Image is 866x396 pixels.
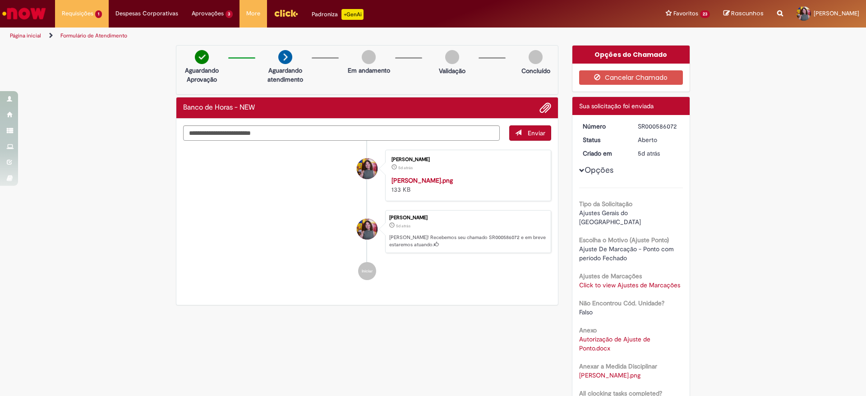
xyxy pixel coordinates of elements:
[263,66,307,84] p: Aguardando atendimento
[398,165,413,170] time: 25/09/2025 08:49:56
[579,362,657,370] b: Anexar a Medida Disciplinar
[357,219,378,239] div: Bianca Da Silva Fernandes E Silva
[392,157,542,162] div: [PERSON_NAME]
[673,9,698,18] span: Favoritos
[579,281,680,289] a: Click to view Ajustes de Marcações
[638,149,680,158] div: 25/09/2025 08:52:05
[509,125,551,141] button: Enviar
[341,9,364,20] p: +GenAi
[226,10,233,18] span: 3
[246,9,260,18] span: More
[814,9,859,17] span: [PERSON_NAME]
[357,158,378,179] div: Bianca Da Silva Fernandes E Silva
[115,9,178,18] span: Despesas Corporativas
[528,129,545,137] span: Enviar
[579,272,642,280] b: Ajustes de Marcações
[576,149,631,158] dt: Criado em
[579,326,597,334] b: Anexo
[312,9,364,20] div: Padroniza
[529,50,543,64] img: img-circle-grey.png
[183,104,255,112] h2: Banco de Horas - NEW Histórico de tíquete
[183,141,551,290] ul: Histórico de tíquete
[348,66,390,75] p: Em andamento
[439,66,465,75] p: Validação
[396,223,410,229] span: 5d atrás
[1,5,47,23] img: ServiceNow
[579,70,683,85] button: Cancelar Chamado
[638,135,680,144] div: Aberto
[392,176,453,184] a: [PERSON_NAME].png
[579,371,640,379] a: Download de Camila Marcolino Lima.png
[278,50,292,64] img: arrow-next.png
[579,299,664,307] b: Não Encontrou Cód. Unidade?
[579,308,593,316] span: Falso
[579,245,676,262] span: Ajuste De Marcação - Ponto com período Fechado
[572,46,690,64] div: Opções do Chamado
[392,176,542,194] div: 133 KB
[396,223,410,229] time: 25/09/2025 08:52:05
[95,10,102,18] span: 1
[195,50,209,64] img: check-circle-green.png
[579,200,632,208] b: Tipo da Solicitação
[274,6,298,20] img: click_logo_yellow_360x200.png
[539,102,551,114] button: Adicionar anexos
[576,135,631,144] dt: Status
[362,50,376,64] img: img-circle-grey.png
[579,335,652,352] a: Download de Autorização de Ajuste de Ponto.docx
[700,10,710,18] span: 23
[638,122,680,131] div: SR000586072
[7,28,571,44] ul: Trilhas de página
[60,32,127,39] a: Formulário de Atendimento
[638,149,660,157] span: 5d atrás
[579,102,654,110] span: Sua solicitação foi enviada
[398,165,413,170] span: 5d atrás
[183,125,500,141] textarea: Digite sua mensagem aqui...
[579,209,641,226] span: Ajustes Gerais do [GEOGRAPHIC_DATA]
[638,149,660,157] time: 25/09/2025 08:52:05
[192,9,224,18] span: Aprovações
[521,66,550,75] p: Concluído
[389,234,546,248] p: [PERSON_NAME]! Recebemos seu chamado SR000586072 e em breve estaremos atuando.
[445,50,459,64] img: img-circle-grey.png
[389,215,546,221] div: [PERSON_NAME]
[180,66,224,84] p: Aguardando Aprovação
[62,9,93,18] span: Requisições
[723,9,764,18] a: Rascunhos
[731,9,764,18] span: Rascunhos
[10,32,41,39] a: Página inicial
[579,236,669,244] b: Escolha o Motivo (Ajuste Ponto)
[576,122,631,131] dt: Número
[183,210,551,253] li: Bianca Da Silva Fernandes E Silva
